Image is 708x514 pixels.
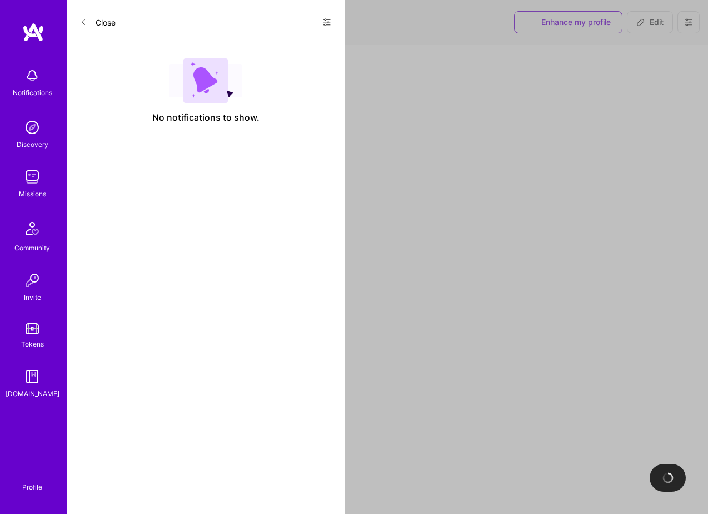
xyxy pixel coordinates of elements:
[21,65,43,87] img: bell
[24,291,41,303] div: Invite
[660,471,675,485] img: loading
[21,365,43,388] img: guide book
[26,323,39,334] img: tokens
[21,166,43,188] img: teamwork
[13,87,52,98] div: Notifications
[21,116,43,139] img: discovery
[14,242,50,254] div: Community
[19,215,46,242] img: Community
[18,469,46,492] a: Profile
[80,13,116,31] button: Close
[19,188,46,200] div: Missions
[21,269,43,291] img: Invite
[21,338,44,350] div: Tokens
[22,481,42,492] div: Profile
[169,58,242,103] img: empty
[6,388,59,399] div: [DOMAIN_NAME]
[152,112,260,123] span: No notifications to show.
[17,139,48,150] div: Discovery
[22,22,44,42] img: logo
